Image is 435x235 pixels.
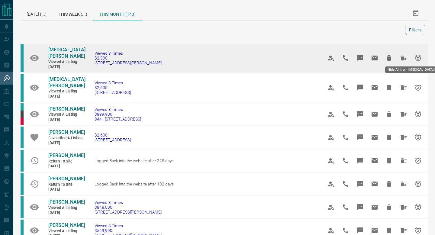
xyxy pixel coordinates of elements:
[95,182,174,186] span: Logged Back into the website after 102 days
[338,153,353,168] span: Call
[382,153,396,168] span: Hide
[48,106,85,112] a: [PERSON_NAME]
[367,153,382,168] span: Email
[95,85,131,90] span: $2,600
[95,80,131,85] span: Viewed 3 Times
[95,90,131,95] span: [STREET_ADDRESS]
[411,177,425,191] span: Snooze
[95,60,162,65] span: [STREET_ADDRESS][PERSON_NAME]
[95,205,162,210] span: $848,000
[324,177,338,191] span: View Profile
[324,107,338,121] span: View Profile
[48,153,85,158] span: [PERSON_NAME]
[411,107,425,121] span: Snooze
[411,153,425,168] span: Snooze
[324,200,338,214] span: View Profile
[21,74,24,102] div: condos.ca
[21,196,24,218] div: condos.ca
[95,112,141,117] span: $899,900
[411,80,425,95] span: Snooze
[324,153,338,168] span: View Profile
[21,111,24,118] div: mrloft.ca
[324,80,338,95] span: View Profile
[382,130,396,145] span: Hide
[353,130,367,145] span: Message
[48,76,85,89] span: [MEDICAL_DATA][PERSON_NAME]
[95,51,162,65] a: Viewed 3 Times$2,300[STREET_ADDRESS][PERSON_NAME]
[324,51,338,65] span: View Profile
[48,222,85,229] a: [PERSON_NAME]
[95,228,162,233] span: $549,990
[405,25,425,35] button: Filters
[353,80,367,95] span: Message
[21,173,24,195] div: condos.ca
[21,118,24,125] div: property.ca
[95,117,141,121] span: 844 - [STREET_ADDRESS]
[48,94,85,99] span: [DATE]
[95,200,162,214] a: Viewed 3 Times$848,000[STREET_ADDRESS][PERSON_NAME]
[48,89,85,94] span: Viewed a Listing
[382,107,396,121] span: Hide
[21,127,24,148] div: condos.ca
[48,199,85,205] a: [PERSON_NAME]
[411,130,425,145] span: Snooze
[48,129,85,135] span: [PERSON_NAME]
[21,103,24,111] div: condos.ca
[48,60,85,65] span: Viewed a Listing
[95,223,162,228] span: Viewed 8 Times
[396,51,411,65] span: Hide All from Nikita K
[48,136,85,141] span: Favourited a Listing
[396,177,411,191] span: Hide All from Kateryna Mironova
[338,130,353,145] span: Call
[48,187,85,192] span: [DATE]
[367,130,382,145] span: Email
[48,164,85,169] span: [DATE]
[396,107,411,121] span: Hide All from Kim Hayes
[95,210,162,214] span: [STREET_ADDRESS][PERSON_NAME]
[367,107,382,121] span: Email
[48,210,85,215] span: [DATE]
[95,137,131,142] span: [STREET_ADDRESS]
[95,56,162,60] span: $2,300
[95,51,162,56] span: Viewed 3 Times
[48,140,85,146] span: [DATE]
[353,200,367,214] span: Message
[48,159,85,164] span: Return to Site
[408,6,423,21] button: Select Date Range
[367,51,382,65] span: Email
[48,182,85,187] span: Return to Site
[95,158,174,163] span: Logged Back into the website after 328 days
[396,130,411,145] span: Hide All from Angelica Altamar
[382,80,396,95] span: Hide
[48,47,85,60] a: [MEDICAL_DATA][PERSON_NAME]
[48,64,85,69] span: [DATE]
[338,107,353,121] span: Call
[48,153,85,159] a: [PERSON_NAME]
[48,129,85,136] a: [PERSON_NAME]
[396,153,411,168] span: Hide All from Angelica Altamar
[382,51,396,65] span: Hide
[338,51,353,65] span: Call
[48,205,85,211] span: Viewed a Listing
[21,6,53,21] div: [DATE] (...)
[95,133,131,137] span: $2,600
[48,112,85,117] span: Viewed a Listing
[21,150,24,172] div: condos.ca
[338,200,353,214] span: Call
[411,51,425,65] span: Snooze
[353,177,367,191] span: Message
[95,80,131,95] a: Viewed 3 Times$2,600[STREET_ADDRESS]
[353,51,367,65] span: Message
[367,177,382,191] span: Email
[95,107,141,112] span: Viewed 3 Times
[48,176,85,182] span: [PERSON_NAME]
[48,117,85,122] span: [DATE]
[367,80,382,95] span: Email
[48,176,85,182] a: [PERSON_NAME]
[396,200,411,214] span: Hide All from Danny Ray D
[353,153,367,168] span: Message
[338,80,353,95] span: Call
